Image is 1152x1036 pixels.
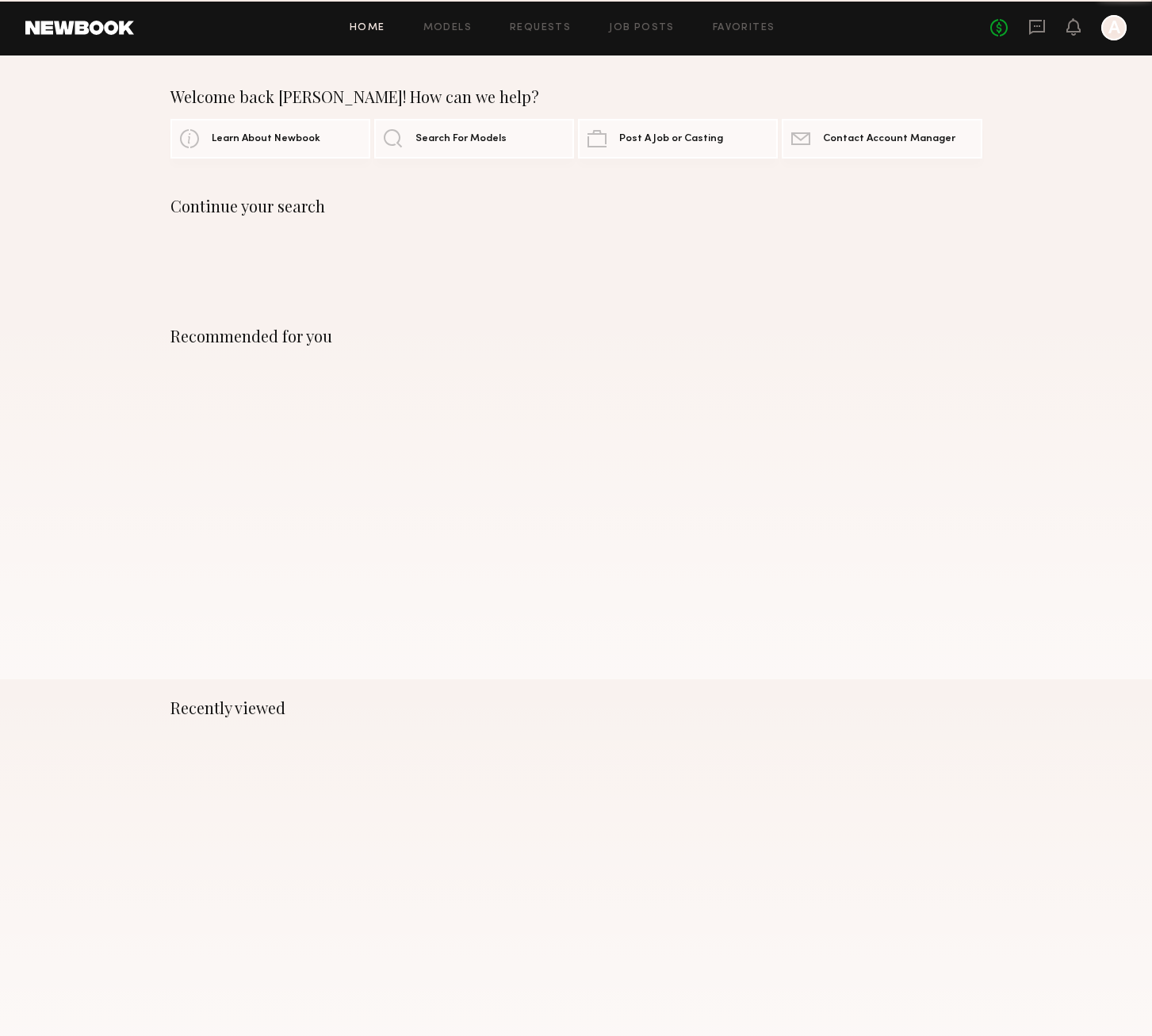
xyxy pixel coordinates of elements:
div: Continue your search [170,197,982,216]
span: Post A Job or Casting [619,134,723,144]
a: Home [350,23,385,33]
div: Recently viewed [170,698,982,717]
div: Recommended for you [170,327,982,346]
span: Search For Models [415,134,507,144]
a: Favorites [713,23,775,33]
a: Learn About Newbook [170,119,370,159]
a: A [1101,15,1127,40]
a: Requests [510,23,571,33]
div: Welcome back [PERSON_NAME]! How can we help? [170,87,982,106]
a: Job Posts [609,23,675,33]
a: Search For Models [374,119,574,159]
span: Contact Account Manager [823,134,955,144]
a: Contact Account Manager [782,119,982,159]
span: Learn About Newbook [212,134,320,144]
a: Post A Job or Casting [578,119,778,159]
a: Models [423,23,472,33]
